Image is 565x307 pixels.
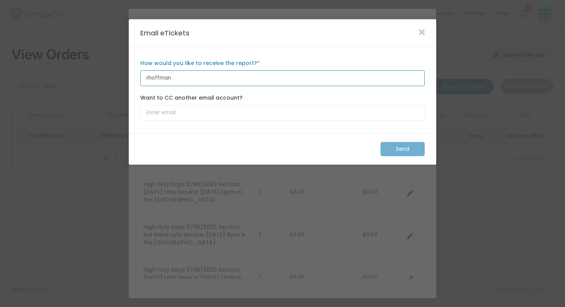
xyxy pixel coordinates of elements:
m-panel-header: Email eTickets [129,19,436,47]
input: Enter email [140,70,425,86]
input: Enter email [140,105,425,121]
label: Want to CC another email account? [140,94,425,102]
m-panel-title: Email eTickets [136,28,193,38]
label: How would you like to receive the report? [140,59,425,67]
